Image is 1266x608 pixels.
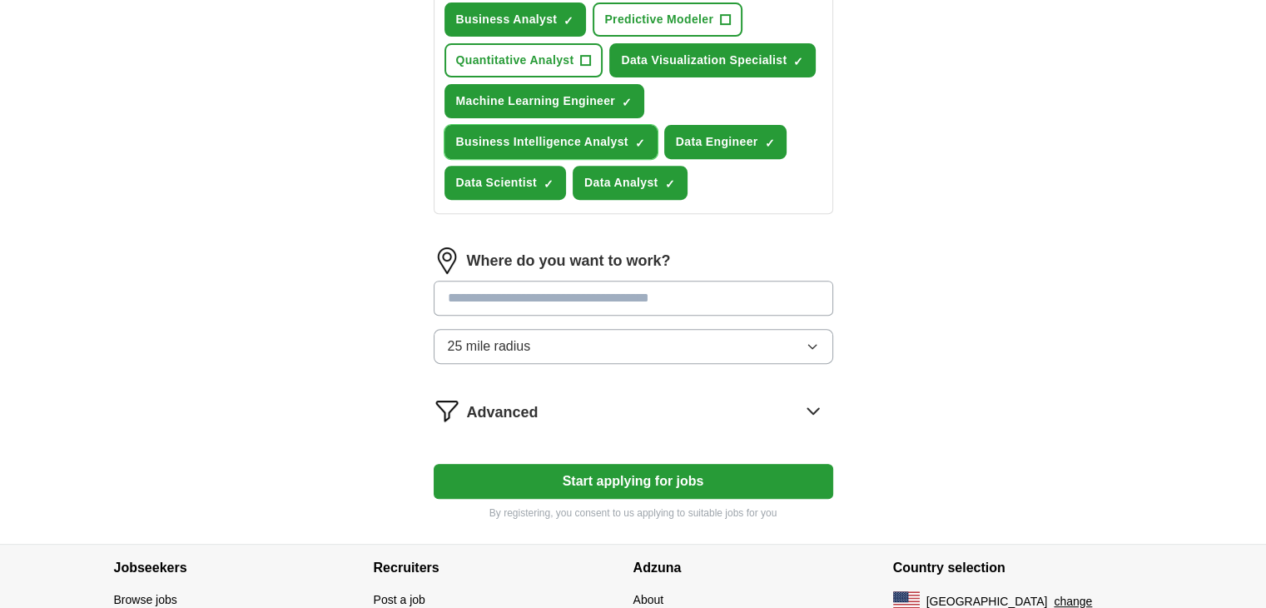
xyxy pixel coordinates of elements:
button: Start applying for jobs [434,464,833,499]
button: Data Scientist✓ [444,166,567,200]
span: ✓ [793,55,803,68]
a: Browse jobs [114,593,177,606]
span: Data Analyst [584,174,658,192]
span: Data Visualization Specialist [621,52,787,69]
button: Data Engineer✓ [664,125,787,159]
span: Machine Learning Engineer [456,92,616,110]
button: Machine Learning Engineer✓ [444,84,645,118]
h4: Country selection [893,545,1153,591]
a: Post a job [374,593,425,606]
button: Data Analyst✓ [573,166,688,200]
a: About [633,593,664,606]
button: Business Intelligence Analyst✓ [444,125,658,159]
span: ✓ [544,177,554,191]
label: Where do you want to work? [467,250,671,272]
span: Business Intelligence Analyst [456,133,628,151]
span: ✓ [635,137,645,150]
span: 25 mile radius [448,336,531,356]
span: Data Engineer [676,133,758,151]
span: Quantitative Analyst [456,52,574,69]
button: 25 mile radius [434,329,833,364]
span: Business Analyst [456,11,558,28]
span: ✓ [563,14,573,27]
span: ✓ [764,137,774,150]
button: Predictive Modeler [593,2,742,37]
span: Advanced [467,401,539,424]
img: location.png [434,247,460,274]
button: Data Visualization Specialist✓ [609,43,816,77]
button: Business Analyst✓ [444,2,587,37]
span: ✓ [622,96,632,109]
span: Data Scientist [456,174,538,192]
span: ✓ [665,177,675,191]
span: Predictive Modeler [604,11,713,28]
img: filter [434,397,460,424]
button: Quantitative Analyst [444,43,603,77]
p: By registering, you consent to us applying to suitable jobs for you [434,506,833,521]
